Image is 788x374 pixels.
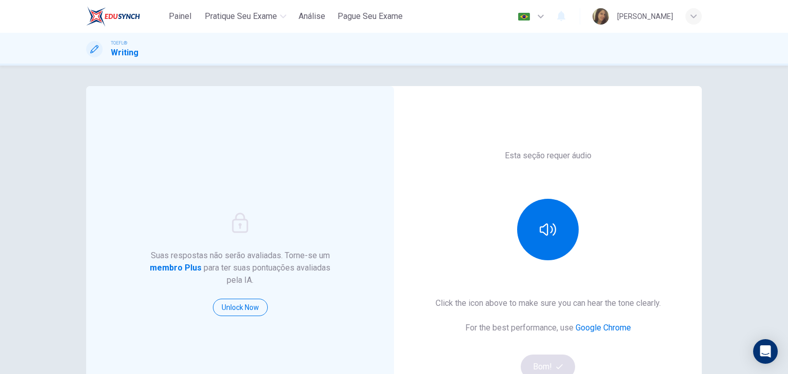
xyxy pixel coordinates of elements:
[164,7,196,26] button: Painel
[294,7,329,26] button: Análise
[213,299,268,316] button: Unlock Now
[753,339,778,364] div: Open Intercom Messenger
[205,10,277,23] span: Pratique seu exame
[86,6,140,27] img: EduSynch logo
[148,250,333,286] h6: Suas respostas não serão avaliadas. Torne-se um para ter suas pontuações avaliadas pela IA.
[518,13,530,20] img: pt
[617,10,673,23] div: [PERSON_NAME]
[465,322,631,334] h6: For the best performance, use
[576,323,631,333] a: Google Chrome
[201,7,290,26] button: Pratique seu exame
[111,47,139,59] h1: Writing
[593,8,609,25] img: Profile picture
[338,10,403,23] span: Pague Seu Exame
[86,6,164,27] a: EduSynch logo
[436,297,661,309] h6: Click the icon above to make sure you can hear the tone clearly.
[150,263,202,273] strong: membro Plus
[333,7,407,26] button: Pague Seu Exame
[299,10,325,23] span: Análise
[111,39,127,47] span: TOEFL®
[169,10,191,23] span: Painel
[505,150,592,162] h6: Esta seção requer áudio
